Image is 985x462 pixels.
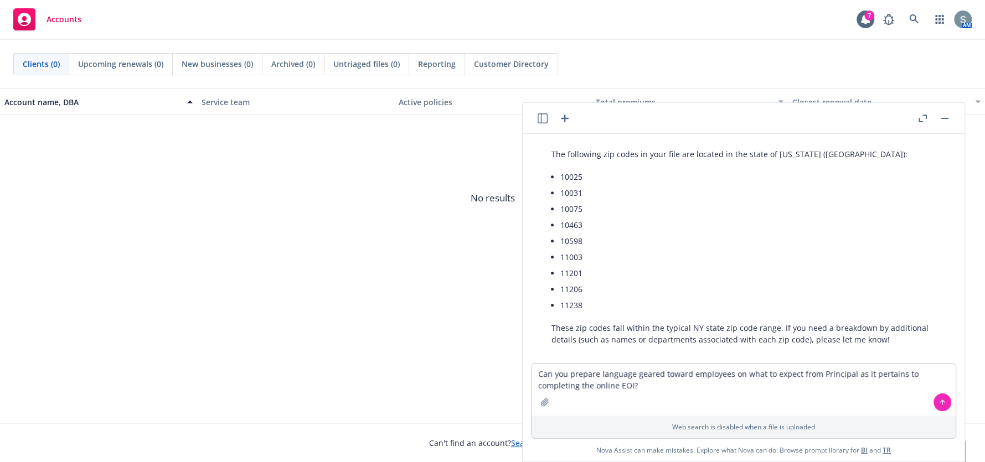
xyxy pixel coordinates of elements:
span: Upcoming renewals (0) [78,58,163,70]
button: Service team [197,89,394,115]
a: Search [903,8,925,30]
button: Active policies [394,89,591,115]
li: 11206 [560,281,936,297]
a: Accounts [9,4,86,35]
span: Accounts [47,15,81,24]
li: 10025 [560,169,936,185]
textarea: Can you prepare language geared toward employees on what to expect from Principal as it pertains ... [532,364,956,416]
div: 7 [864,11,874,20]
li: 10598 [560,233,936,249]
p: Web search is disabled when a file is uploaded [538,422,949,432]
li: 10031 [560,185,936,201]
button: Closest renewal date [788,89,985,115]
p: The following zip codes in your file are located in the state of [US_STATE] ([GEOGRAPHIC_DATA]): [551,148,936,160]
button: Total premiums [591,89,788,115]
span: New businesses (0) [182,58,253,70]
li: 11238 [560,297,936,313]
div: Total premiums [595,96,771,108]
span: Clients (0) [23,58,60,70]
span: Can't find an account? [429,437,556,449]
div: Account name, DBA [4,96,181,108]
li: 11003 [560,249,936,265]
span: Untriaged files (0) [333,58,400,70]
div: Active policies [399,96,587,108]
a: Report a Bug [878,8,900,30]
div: Service team [202,96,390,108]
span: Customer Directory [474,58,549,70]
span: Reporting [418,58,456,70]
li: 10075 [560,201,936,217]
li: 11201 [560,265,936,281]
a: TR [883,445,891,455]
img: photo [954,11,972,28]
a: Switch app [929,8,951,30]
a: Search for it [511,438,556,448]
li: 10463 [560,217,936,233]
span: Nova Assist can make mistakes. Explore what Nova can do: Browse prompt library for and [527,439,960,461]
div: Closest renewal date [792,96,968,108]
span: Archived (0) [271,58,315,70]
p: These zip codes fall within the typical NY state zip code range. If you need a breakdown by addit... [551,322,936,345]
a: BI [861,445,868,455]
